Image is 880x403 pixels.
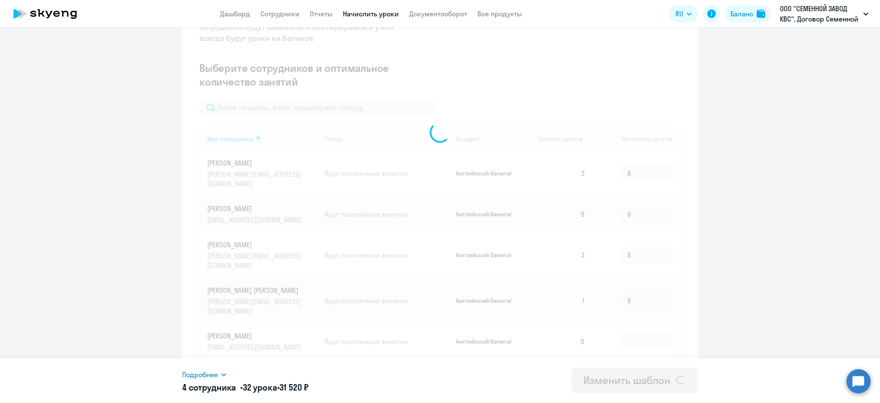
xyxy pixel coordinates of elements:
[220,9,250,18] a: Дашборд
[776,3,873,24] button: ООО "СЕМЕННОЙ ЗАВОД КВС", Договор Семенной завод КВС
[571,368,698,394] button: Изменить шаблон
[279,382,309,393] span: 31 520 ₽
[343,9,399,18] a: Начислить уроки
[725,5,770,22] button: Балансbalance
[243,382,277,393] span: 32 урока
[669,5,698,22] button: RU
[477,9,522,18] a: Все продукты
[730,9,753,19] div: Баланс
[584,373,670,387] div: Изменить шаблон
[780,3,860,24] p: ООО "СЕМЕННОЙ ЗАВОД КВС", Договор Семенной завод КВС
[310,9,333,18] a: Отчеты
[182,369,218,380] span: Подробнее
[409,9,467,18] a: Документооборот
[182,381,309,394] h5: 4 сотрудника • •
[757,9,765,18] img: balance
[260,9,299,18] a: Сотрудники
[675,9,683,19] span: RU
